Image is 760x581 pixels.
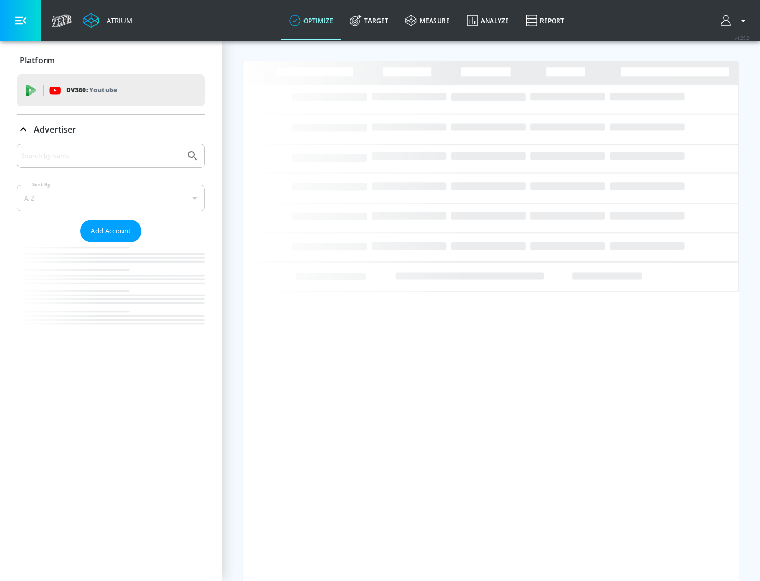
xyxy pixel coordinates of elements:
[102,16,132,25] div: Atrium
[17,115,205,144] div: Advertiser
[91,225,131,237] span: Add Account
[66,85,117,96] p: DV360:
[735,35,749,41] span: v 4.25.2
[17,242,205,345] nav: list of Advertiser
[83,13,132,29] a: Atrium
[34,124,76,135] p: Advertiser
[281,2,341,40] a: optimize
[17,185,205,211] div: A-Z
[458,2,517,40] a: Analyze
[397,2,458,40] a: measure
[30,181,53,188] label: Sort By
[80,220,141,242] button: Add Account
[17,74,205,106] div: DV360: Youtube
[17,45,205,75] div: Platform
[17,144,205,345] div: Advertiser
[341,2,397,40] a: Target
[21,149,181,163] input: Search by name
[89,85,117,96] p: Youtube
[20,54,55,66] p: Platform
[517,2,573,40] a: Report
